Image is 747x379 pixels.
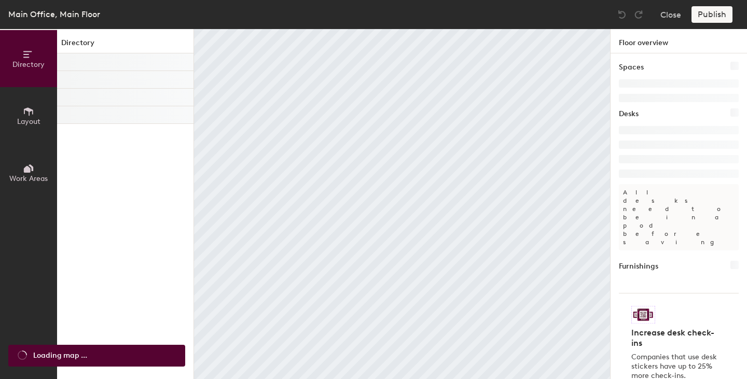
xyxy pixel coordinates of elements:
[660,6,681,23] button: Close
[619,261,658,272] h1: Furnishings
[57,37,193,53] h1: Directory
[633,9,644,20] img: Redo
[619,108,639,120] h1: Desks
[617,9,627,20] img: Undo
[12,60,45,69] span: Directory
[631,328,720,348] h4: Increase desk check-ins
[619,62,644,73] h1: Spaces
[194,29,610,379] canvas: Map
[17,117,40,126] span: Layout
[8,8,100,21] div: Main Office, Main Floor
[33,350,87,361] span: Loading map ...
[619,184,739,250] p: All desks need to be in a pod before saving
[611,29,747,53] h1: Floor overview
[9,174,48,183] span: Work Areas
[631,306,655,324] img: Sticker logo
